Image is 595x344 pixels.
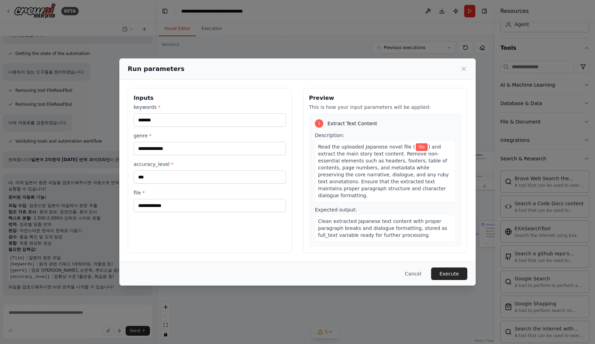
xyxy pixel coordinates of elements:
span: Variable: file [416,143,428,151]
p: This is how your input parameters will be applied: [309,104,461,111]
div: 1 [315,119,323,128]
label: file [134,189,286,196]
label: genre [134,132,286,139]
label: keywords [134,104,286,111]
span: Extract Text Content [327,120,377,127]
h2: Run parameters [128,64,184,74]
span: Expected output: [315,207,357,213]
h3: Preview [309,94,461,102]
span: Description: [315,133,344,138]
label: accuracy_level [134,161,286,168]
button: Cancel [399,267,427,280]
button: Execute [431,267,467,280]
span: Clean extracted Japanese text content with proper paragraph breaks and dialogue formatting, store... [318,218,447,238]
span: Read the uploaded Japanese novel file ( [318,144,415,150]
h3: Inputs [134,94,286,102]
